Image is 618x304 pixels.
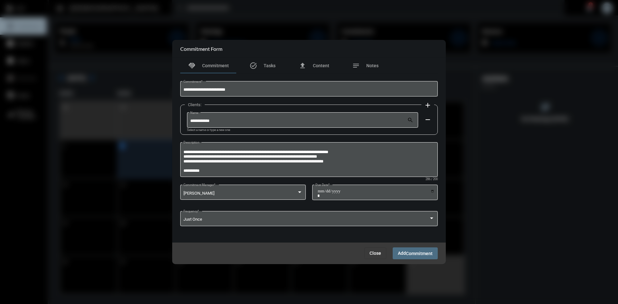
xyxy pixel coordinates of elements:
mat-hint: 286 / 200 [426,178,438,181]
h2: Commitment Form [180,46,222,52]
span: Just Once [183,217,202,222]
span: Add [398,251,433,256]
mat-hint: Select a name or type a new one [187,128,230,132]
span: Commitment [406,251,433,256]
span: Content [313,63,329,68]
mat-icon: remove [424,116,432,124]
mat-icon: handshake [188,62,196,69]
span: Close [370,251,381,256]
mat-icon: task_alt [249,62,257,69]
span: Tasks [264,63,276,68]
span: [PERSON_NAME] [183,191,214,196]
button: Close [364,247,386,259]
span: Commitment [202,63,229,68]
button: AddCommitment [393,247,438,259]
label: Clients: [185,102,205,107]
mat-icon: add [424,101,432,109]
mat-icon: search [407,117,415,124]
mat-icon: file_upload [299,62,306,69]
span: Notes [366,63,379,68]
mat-icon: notes [352,62,360,69]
